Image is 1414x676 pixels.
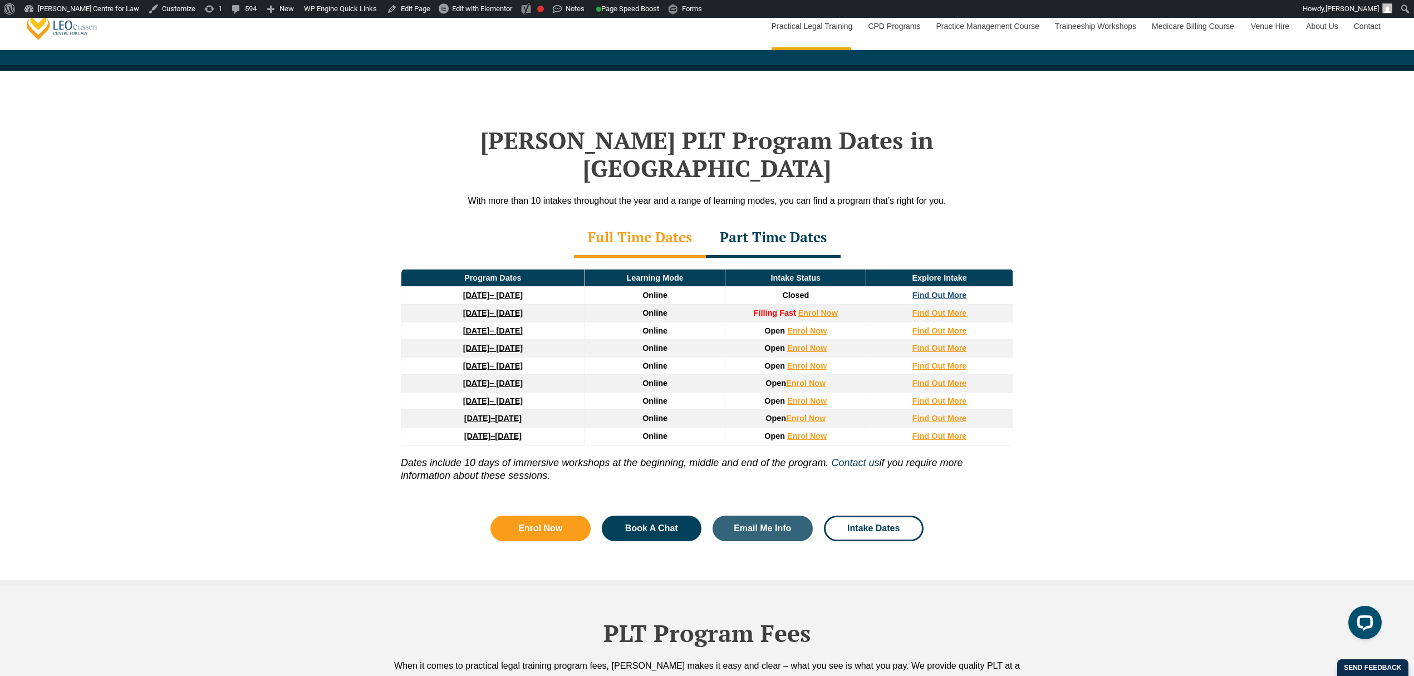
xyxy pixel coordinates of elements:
a: [DATE]– [DATE] [463,308,523,317]
a: Enrol Now [787,326,827,335]
span: Open [764,361,785,370]
a: Medicare Billing Course [1143,2,1243,50]
span: Open [764,396,785,405]
a: Enrol Now [787,432,827,440]
a: [PERSON_NAME] Centre for Law [25,9,99,41]
span: Open [764,432,785,440]
span: Open [765,414,786,423]
a: Find Out More [912,344,967,352]
a: Traineeship Workshops [1047,2,1143,50]
span: Online [642,379,667,388]
span: Closed [782,291,809,300]
span: Online [642,432,667,440]
strong: [DATE] [463,344,490,352]
a: [DATE]– [DATE] [463,291,523,300]
i: Dates include 10 days of immersive workshops at the beginning, middle and end of the program. [401,457,828,468]
span: Online [642,326,667,335]
span: Book A Chat [625,524,678,533]
div: Full Time Dates [574,219,706,258]
strong: [DATE] [463,396,490,405]
span: Online [642,344,667,352]
span: Open [764,326,785,335]
td: Explore Intake [866,269,1013,287]
a: [DATE]– [DATE] [463,379,523,388]
a: [DATE]–[DATE] [464,432,522,440]
span: Open [764,344,785,352]
a: Enrol Now [787,361,827,370]
span: Edit with Elementor [452,4,512,13]
a: About Us [1298,2,1346,50]
strong: Filling Fast [754,308,796,317]
strong: [DATE] [464,414,491,423]
strong: [DATE] [463,379,490,388]
strong: [DATE] [463,308,490,317]
span: [PERSON_NAME] [1325,4,1379,13]
a: Book A Chat [602,516,702,541]
a: [DATE]– [DATE] [463,361,523,370]
a: Contact [1346,2,1389,50]
a: Find Out More [912,414,967,423]
p: if you require more information about these sessions. [401,445,1013,483]
a: Find Out More [912,432,967,440]
a: CPD Programs [860,2,927,50]
a: Enrol Now [490,516,591,541]
h2: PLT Program Fees [390,619,1024,647]
span: Online [642,361,667,370]
div: With more than 10 intakes throughout the year and a range of learning modes, you can find a progr... [390,194,1024,208]
a: [DATE]– [DATE] [463,396,523,405]
a: Enrol Now [786,379,826,388]
span: Online [642,291,667,300]
a: Enrol Now [787,396,827,405]
a: Find Out More [912,326,967,335]
a: Practical Legal Training [763,2,860,50]
a: Find Out More [912,379,967,388]
span: Enrol Now [518,524,562,533]
span: [DATE] [495,432,522,440]
a: Find Out More [912,308,967,317]
a: Intake Dates [824,516,924,541]
a: Find Out More [912,396,967,405]
span: Email Me Info [734,524,791,533]
strong: [DATE] [463,291,490,300]
a: Email Me Info [713,516,813,541]
a: Find Out More [912,361,967,370]
a: Enrol Now [798,308,838,317]
span: Online [642,308,667,317]
td: Intake Status [725,269,866,287]
span: Intake Dates [847,524,900,533]
a: Enrol Now [786,414,826,423]
a: [DATE]–[DATE] [464,414,522,423]
div: Part Time Dates [706,219,841,258]
a: Find Out More [912,291,967,300]
span: [DATE] [495,414,522,423]
td: Learning Mode [585,269,725,287]
strong: [DATE] [463,361,490,370]
span: Open [765,379,786,388]
strong: [DATE] [464,432,491,440]
div: Focus keyphrase not set [537,6,544,12]
span: Online [642,396,667,405]
span: Online [642,414,667,423]
a: Contact us [831,457,879,468]
a: [DATE]– [DATE] [463,326,523,335]
a: Practice Management Course [928,2,1047,50]
td: Program Dates [401,269,585,287]
iframe: LiveChat chat widget [1339,601,1386,648]
a: Venue Hire [1243,2,1298,50]
strong: [DATE] [463,326,490,335]
h2: [PERSON_NAME] PLT Program Dates in [GEOGRAPHIC_DATA] [390,126,1024,183]
a: Enrol Now [787,344,827,352]
a: [DATE]– [DATE] [463,344,523,352]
